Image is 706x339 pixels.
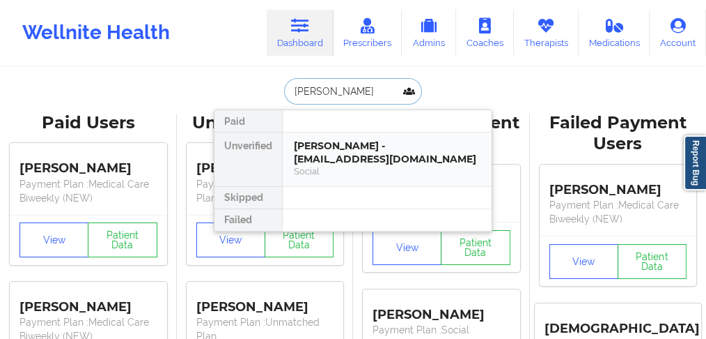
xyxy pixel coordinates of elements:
[549,172,687,198] div: [PERSON_NAME]
[372,296,510,323] div: [PERSON_NAME]
[402,10,456,56] a: Admins
[372,323,510,337] p: Payment Plan : Social
[88,223,157,257] button: Patient Data
[684,135,706,190] a: Report Bug
[579,10,650,56] a: Medications
[650,10,706,56] a: Account
[372,230,441,265] button: View
[187,112,344,134] div: Unverified Users
[265,223,334,257] button: Patient Data
[19,223,88,257] button: View
[214,209,282,232] div: Failed
[196,177,334,205] p: Payment Plan : Unmatched Plan
[214,110,282,133] div: Paid
[19,289,157,315] div: [PERSON_NAME]
[618,244,687,279] button: Patient Data
[549,198,687,226] p: Payment Plan : Medical Care Biweekly (NEW)
[334,10,402,56] a: Prescribers
[540,112,697,156] div: Failed Payment Users
[214,187,282,209] div: Skipped
[441,230,510,265] button: Patient Data
[294,140,480,165] div: [PERSON_NAME] - [EMAIL_ADDRESS][DOMAIN_NAME]
[294,165,480,177] div: Social
[196,289,334,315] div: [PERSON_NAME]
[196,223,265,257] button: View
[196,151,334,177] div: [PERSON_NAME]
[456,10,514,56] a: Coaches
[10,112,167,134] div: Paid Users
[214,133,282,187] div: Unverified
[19,151,157,177] div: [PERSON_NAME]
[549,244,618,279] button: View
[514,10,579,56] a: Therapists
[267,10,334,56] a: Dashboard
[19,177,157,205] p: Payment Plan : Medical Care Biweekly (NEW)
